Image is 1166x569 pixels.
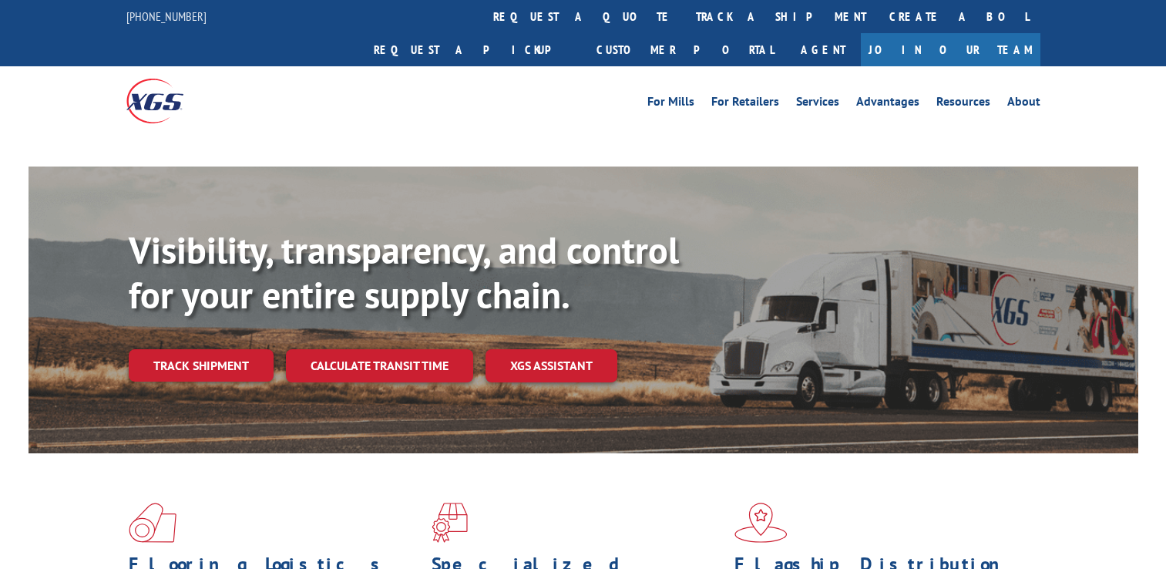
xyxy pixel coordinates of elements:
[129,349,274,382] a: Track shipment
[486,349,617,382] a: XGS ASSISTANT
[647,96,694,113] a: For Mills
[129,503,176,543] img: xgs-icon-total-supply-chain-intelligence-red
[585,33,785,66] a: Customer Portal
[1007,96,1040,113] a: About
[856,96,919,113] a: Advantages
[362,33,585,66] a: Request a pickup
[129,226,679,318] b: Visibility, transparency, and control for your entire supply chain.
[711,96,779,113] a: For Retailers
[432,503,468,543] img: xgs-icon-focused-on-flooring-red
[126,8,207,24] a: [PHONE_NUMBER]
[936,96,990,113] a: Resources
[796,96,839,113] a: Services
[861,33,1040,66] a: Join Our Team
[785,33,861,66] a: Agent
[286,349,473,382] a: Calculate transit time
[734,503,788,543] img: xgs-icon-flagship-distribution-model-red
